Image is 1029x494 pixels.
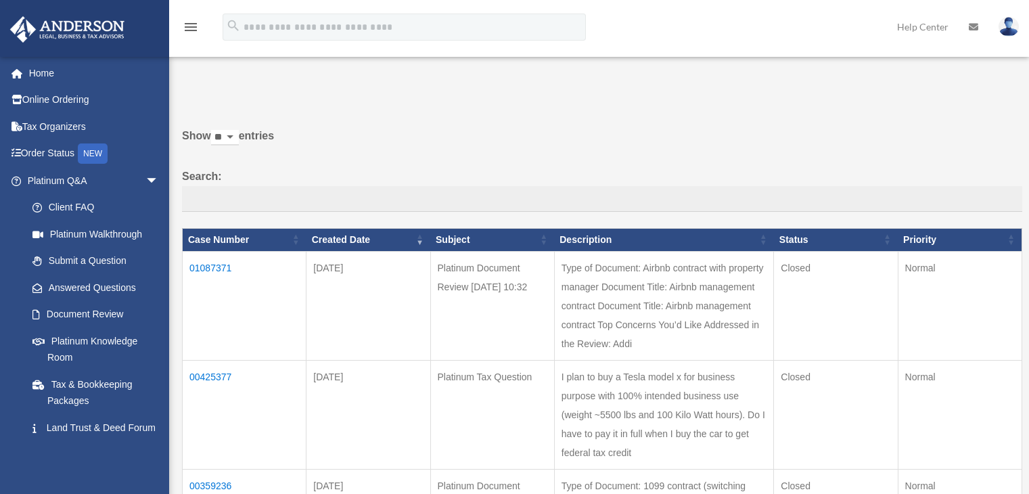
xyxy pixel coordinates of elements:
i: menu [183,19,199,35]
td: Platinum Tax Question [430,360,554,469]
a: Tax Organizers [9,113,179,140]
td: Normal [898,251,1022,360]
td: 01087371 [183,251,306,360]
th: Subject: activate to sort column ascending [430,228,554,251]
a: Order StatusNEW [9,140,179,168]
a: Platinum Knowledge Room [19,328,173,371]
td: Closed [774,360,898,469]
img: Anderson Advisors Platinum Portal [6,16,129,43]
td: [DATE] [306,251,430,360]
a: Submit a Question [19,248,173,275]
td: Closed [774,251,898,360]
td: Type of Document: Airbnb contract with property manager Document Title: Airbnb management contrac... [554,251,774,360]
i: search [226,18,241,33]
input: Search: [182,186,1022,212]
th: Case Number: activate to sort column ascending [183,228,306,251]
a: Online Ordering [9,87,179,114]
a: Platinum Walkthrough [19,221,173,248]
a: Client FAQ [19,194,173,221]
th: Description: activate to sort column ascending [554,228,774,251]
label: Show entries [182,127,1022,159]
td: Platinum Document Review [DATE] 10:32 [430,251,554,360]
select: Showentries [211,130,239,145]
th: Created Date: activate to sort column ascending [306,228,430,251]
td: I plan to buy a Tesla model x for business purpose with 100% intended business use (weight ~5500 ... [554,360,774,469]
div: NEW [78,143,108,164]
a: Platinum Q&Aarrow_drop_down [9,167,173,194]
td: 00425377 [183,360,306,469]
td: [DATE] [306,360,430,469]
a: Home [9,60,179,87]
th: Status: activate to sort column ascending [774,228,898,251]
a: Land Trust & Deed Forum [19,414,173,441]
label: Search: [182,167,1022,212]
a: Portal Feedback [19,441,173,468]
img: User Pic [999,17,1019,37]
th: Priority: activate to sort column ascending [898,228,1022,251]
a: Document Review [19,301,173,328]
td: Normal [898,360,1022,469]
a: menu [183,24,199,35]
span: arrow_drop_down [145,167,173,195]
a: Tax & Bookkeeping Packages [19,371,173,414]
a: Answered Questions [19,274,166,301]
